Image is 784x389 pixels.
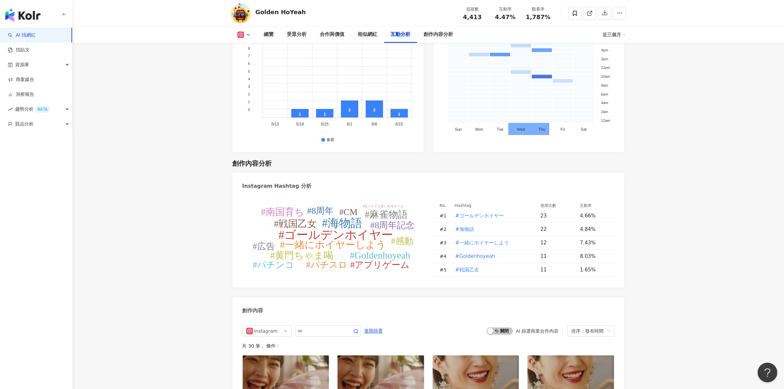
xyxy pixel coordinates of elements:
[287,31,307,39] div: 受眾分析
[274,218,317,229] tspan: #戦国乙女
[350,260,410,270] tspan: #アプリゲーム
[450,202,535,209] th: Hashtag
[5,9,41,22] img: logo
[248,46,250,50] tspan: 8
[248,39,250,43] tspan: 9
[575,250,614,263] td: 8.03%
[601,119,610,123] tspan: 12am
[450,250,535,263] td: #Goldenhoyeah
[365,209,408,220] tspan: #麻雀物語
[433,202,450,209] th: No.
[601,40,608,43] tspan: 6pm
[271,122,279,126] tspan: 5/13
[358,31,378,39] div: 相似網紅
[35,106,50,113] div: BETA
[248,85,250,89] tspan: 3
[232,159,272,168] div: 創作內容分析
[248,93,250,97] tspan: 2
[270,250,333,261] tspan: #黄門ちゃま喝
[424,31,453,39] div: 創作內容分析
[572,326,605,336] div: 排序：發布時間
[322,217,362,230] tspan: #海物語
[535,202,575,209] th: 使用次數
[541,212,575,219] div: 23
[15,117,34,131] span: 競品分析
[455,236,509,249] button: #一緒にホイヤーしよう
[538,127,545,132] tspan: Thu
[440,239,450,246] div: # 3
[601,101,608,105] tspan: 4am
[242,182,311,190] div: Instagram Hashtag 分析
[391,236,413,246] tspan: #感動
[8,107,13,112] span: rise
[601,57,608,61] tspan: 2pm
[242,307,263,314] div: 創作內容
[560,127,565,132] tspan: Fri
[365,326,383,336] span: 進階篩選
[363,204,404,208] tspan: #ぼっちでも楽しめるゲーム
[455,209,504,222] button: #ゴールデンホイヤー
[15,57,29,72] span: 資源庫
[455,127,462,132] tspan: Sun
[248,54,250,58] tspan: 7
[248,62,250,66] tspan: 6
[253,241,275,251] tspan: #広告
[306,260,347,270] tspan: #パチスロ
[371,122,377,126] tspan: 6/8
[261,207,304,217] tspan: #南国育ち
[320,31,345,39] div: 合作與價值
[516,328,558,334] div: AI 篩選商業合作內容
[440,266,450,273] div: # 5
[8,32,36,39] a: searchAI 找網紅
[327,138,334,142] div: 影音
[370,220,415,230] tspan: #8周年記念
[603,29,626,40] div: 近三個月
[296,122,304,126] tspan: 5/18
[8,47,30,53] a: 找貼文
[307,206,334,216] tspan: #8周年
[450,263,535,277] td: #戦国乙女
[455,223,475,236] button: #海物語
[575,209,614,223] td: 4.66%
[440,212,450,219] div: # 1
[601,66,610,70] tspan: 12pm
[450,223,535,236] td: #海物語
[248,108,250,112] tspan: 0
[347,122,352,126] tspan: 6/1
[601,48,608,52] tspan: 4pm
[455,212,504,219] span: #ゴールデンホイヤー
[580,212,608,219] div: 4.66%
[541,266,575,273] div: 11
[280,239,386,250] tspan: #一緒にホイヤーしよう
[541,253,575,260] div: 11
[455,226,474,233] span: #海物語
[460,6,485,13] div: 追蹤數
[601,110,608,114] tspan: 2am
[8,91,34,98] a: 洞察報告
[493,6,518,13] div: 互動率
[253,260,294,270] tspan: #パチンコ
[455,250,496,263] button: #Goldenhoyeah
[248,100,250,104] tspan: 1
[440,226,450,233] div: # 2
[440,253,450,260] div: # 4
[395,122,403,126] tspan: 6/15
[8,76,34,83] a: 商案媒合
[450,236,535,250] td: #一緒にホイヤーしよう
[517,127,525,132] tspan: Wed
[581,127,587,132] tspan: Sat
[256,8,306,16] div: Golden HoYeah
[601,92,608,96] tspan: 6am
[575,202,614,209] th: 互動率
[526,6,551,13] div: 觀看率
[526,14,551,20] span: 1,787%
[758,363,777,382] iframe: Help Scout Beacon - Open
[364,325,383,336] button: 進階篩選
[455,263,480,276] button: #戦国乙女
[15,102,50,117] span: 趨勢分析
[455,266,479,273] span: #戦国乙女
[575,263,614,277] td: 1.65%
[455,239,509,246] span: #一緒にホイヤーしよう
[575,236,614,250] td: 7.43%
[242,343,614,348] div: 共 30 筆 ， 條件：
